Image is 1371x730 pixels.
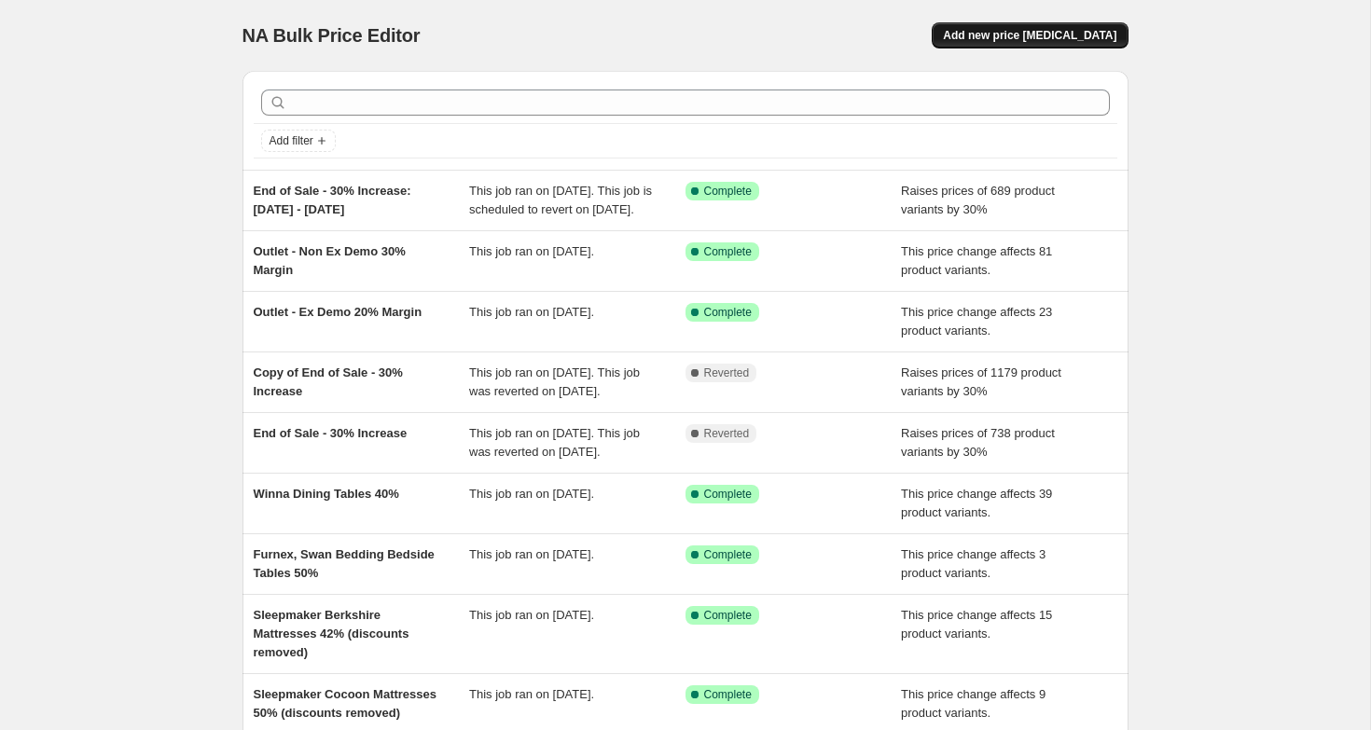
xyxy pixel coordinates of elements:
[469,608,594,622] span: This job ran on [DATE].
[901,487,1052,519] span: This price change affects 39 product variants.
[704,487,752,502] span: Complete
[254,184,411,216] span: End of Sale - 30% Increase: [DATE] - [DATE]
[901,426,1055,459] span: Raises prices of 738 product variants by 30%
[932,22,1128,48] button: Add new price [MEDICAL_DATA]
[704,547,752,562] span: Complete
[261,130,336,152] button: Add filter
[469,305,594,319] span: This job ran on [DATE].
[469,426,640,459] span: This job ran on [DATE]. This job was reverted on [DATE].
[254,426,408,440] span: End of Sale - 30% Increase
[901,687,1046,720] span: This price change affects 9 product variants.
[901,184,1055,216] span: Raises prices of 689 product variants by 30%
[704,426,750,441] span: Reverted
[254,687,437,720] span: Sleepmaker Cocoon Mattresses 50% (discounts removed)
[704,687,752,702] span: Complete
[943,28,1116,43] span: Add new price [MEDICAL_DATA]
[254,547,435,580] span: Furnex, Swan Bedding Bedside Tables 50%
[469,547,594,561] span: This job ran on [DATE].
[254,244,406,277] span: Outlet - Non Ex Demo 30% Margin
[270,133,313,148] span: Add filter
[901,305,1052,337] span: This price change affects 23 product variants.
[254,365,403,398] span: Copy of End of Sale - 30% Increase
[469,365,640,398] span: This job ran on [DATE]. This job was reverted on [DATE].
[901,547,1046,580] span: This price change affects 3 product variants.
[242,25,421,46] span: NA Bulk Price Editor
[254,305,422,319] span: Outlet - Ex Demo 20% Margin
[704,184,752,199] span: Complete
[901,244,1052,277] span: This price change affects 81 product variants.
[254,608,409,659] span: Sleepmaker Berkshire Mattresses 42% (discounts removed)
[901,365,1061,398] span: Raises prices of 1179 product variants by 30%
[704,608,752,623] span: Complete
[469,184,652,216] span: This job ran on [DATE]. This job is scheduled to revert on [DATE].
[704,244,752,259] span: Complete
[704,365,750,380] span: Reverted
[469,244,594,258] span: This job ran on [DATE].
[254,487,399,501] span: Winna Dining Tables 40%
[901,608,1052,640] span: This price change affects 15 product variants.
[704,305,752,320] span: Complete
[469,687,594,701] span: This job ran on [DATE].
[469,487,594,501] span: This job ran on [DATE].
